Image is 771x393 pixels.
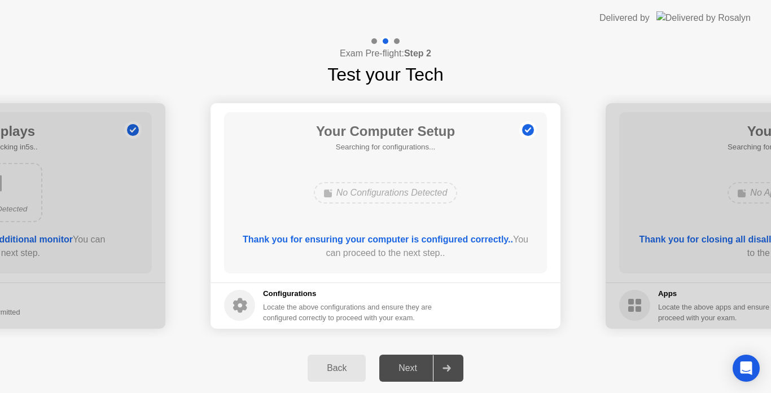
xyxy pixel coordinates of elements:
[263,302,434,323] div: Locate the above configurations and ensure they are configured correctly to proceed with your exam.
[316,121,455,142] h1: Your Computer Setup
[340,47,431,60] h4: Exam Pre-flight:
[656,11,751,24] img: Delivered by Rosalyn
[314,182,458,204] div: No Configurations Detected
[327,61,444,88] h1: Test your Tech
[379,355,463,382] button: Next
[599,11,650,25] div: Delivered by
[311,363,362,373] div: Back
[263,288,434,299] h5: Configurations
[240,233,531,260] div: You can proceed to the next step..
[243,235,513,244] b: Thank you for ensuring your computer is configured correctly..
[383,363,433,373] div: Next
[733,355,760,382] div: Open Intercom Messenger
[316,142,455,153] h5: Searching for configurations...
[404,48,431,58] b: Step 2
[308,355,366,382] button: Back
